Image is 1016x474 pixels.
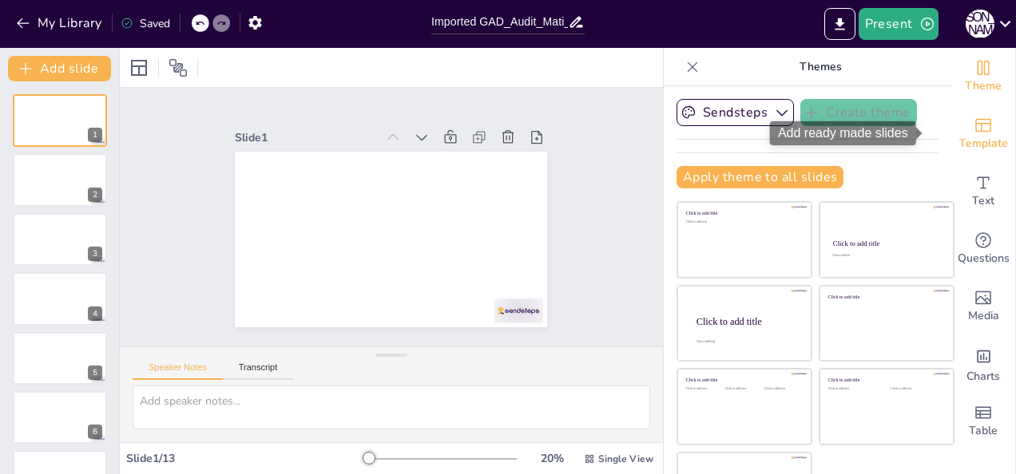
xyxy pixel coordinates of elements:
[686,220,800,224] div: Click to add text
[88,128,102,142] div: 1
[235,130,375,145] div: Slide 1
[13,272,107,325] div: 4
[12,10,109,36] button: My Library
[969,422,998,440] span: Table
[951,163,1015,220] div: Add text boxes
[686,211,800,216] div: Click to add title
[677,166,843,188] button: Apply theme to all slides
[121,16,170,31] div: Saved
[770,121,916,145] div: Add ready made slides
[8,56,111,81] button: Add slide
[13,391,107,444] div: 6
[677,99,794,126] button: Sendsteps
[88,247,102,261] div: 3
[13,332,107,385] div: 5
[725,387,761,391] div: Click to add text
[431,10,568,34] input: Insert title
[223,362,294,380] button: Transcript
[686,387,722,391] div: Click to add text
[833,239,939,247] div: Click to add title
[965,77,1002,95] span: Theme
[686,377,800,383] div: Click to add title
[13,94,107,147] div: 1
[968,307,999,325] span: Media
[598,452,653,465] span: Single View
[13,153,107,206] div: 2
[951,393,1015,450] div: Add a table
[126,55,152,81] div: Layout
[958,250,1010,267] span: Questions
[832,255,939,258] div: Click to add text
[533,451,571,466] div: 20 %
[966,368,1000,385] span: Charts
[951,105,1015,163] div: Add ready made slides
[828,294,943,299] div: Click to add title
[951,220,1015,278] div: Get real-time input from your audience
[88,306,102,321] div: 4
[169,58,188,77] span: Position
[828,387,879,391] div: Click to add text
[13,213,107,266] div: 3
[951,335,1015,393] div: Add charts and graphs
[966,8,994,40] button: [PERSON_NAME]
[764,387,800,391] div: Click to add text
[891,387,941,391] div: Click to add text
[88,365,102,380] div: 5
[951,48,1015,105] div: Change the overall theme
[859,8,939,40] button: Present
[959,135,1008,152] span: Template
[133,362,223,380] button: Speaker Notes
[705,48,935,86] p: Themes
[824,8,855,40] button: Export to PowerPoint
[972,192,994,210] span: Text
[697,340,797,343] div: Click to add body
[951,278,1015,335] div: Add images, graphics, shapes or video
[966,10,994,38] div: [PERSON_NAME]
[800,99,917,126] button: Create theme
[697,315,799,326] div: Click to add title
[828,377,943,383] div: Click to add title
[126,451,363,466] div: Slide 1 / 13
[88,425,102,439] div: 6
[88,188,102,202] div: 2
